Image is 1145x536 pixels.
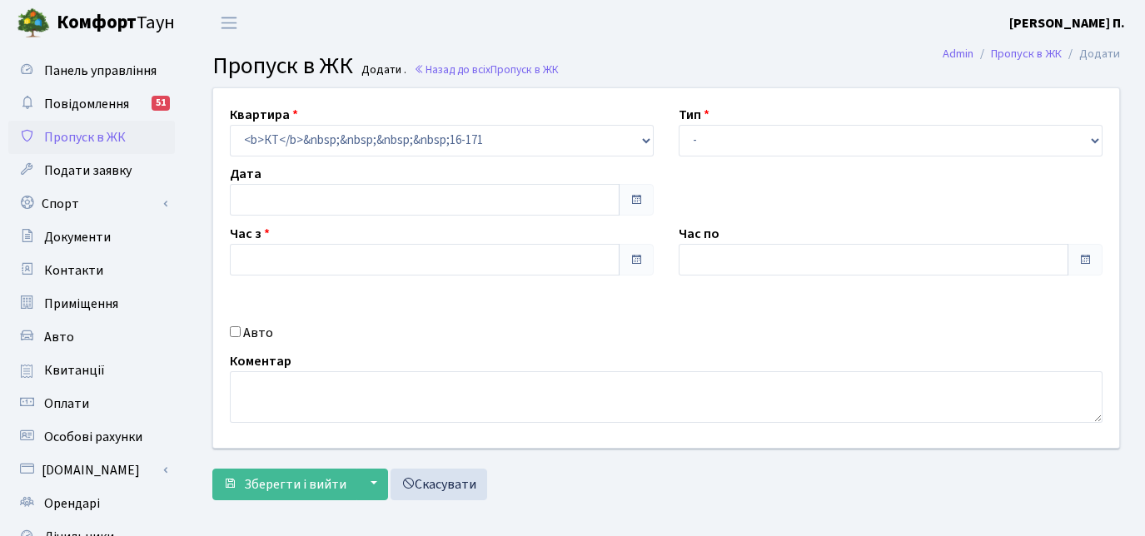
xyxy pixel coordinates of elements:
[44,62,157,80] span: Панель управління
[44,161,132,180] span: Подати заявку
[8,121,175,154] a: Пропуск в ЖК
[918,37,1145,72] nav: breadcrumb
[17,7,50,40] img: logo.png
[358,63,406,77] small: Додати .
[1062,45,1120,63] li: Додати
[8,187,175,221] a: Спорт
[244,475,346,494] span: Зберегти і вийти
[8,87,175,121] a: Повідомлення51
[230,164,261,184] label: Дата
[44,328,74,346] span: Авто
[208,9,250,37] button: Переключити навігацію
[57,9,137,36] b: Комфорт
[391,469,487,500] a: Скасувати
[490,62,559,77] span: Пропуск в ЖК
[44,261,103,280] span: Контакти
[44,428,142,446] span: Особові рахунки
[8,221,175,254] a: Документи
[8,420,175,454] a: Особові рахунки
[44,494,100,513] span: Орендарі
[44,228,111,246] span: Документи
[943,45,973,62] a: Admin
[8,154,175,187] a: Подати заявку
[8,287,175,320] a: Приміщення
[243,323,273,343] label: Авто
[414,62,559,77] a: Назад до всіхПропуск в ЖК
[991,45,1062,62] a: Пропуск в ЖК
[679,224,719,244] label: Час по
[8,254,175,287] a: Контакти
[230,224,270,244] label: Час з
[44,295,118,313] span: Приміщення
[212,49,353,82] span: Пропуск в ЖК
[8,454,175,487] a: [DOMAIN_NAME]
[57,9,175,37] span: Таун
[44,95,129,113] span: Повідомлення
[1009,14,1125,32] b: [PERSON_NAME] П.
[8,354,175,387] a: Квитанції
[1009,13,1125,33] a: [PERSON_NAME] П.
[8,487,175,520] a: Орендарі
[8,54,175,87] a: Панель управління
[212,469,357,500] button: Зберегти і вийти
[230,105,298,125] label: Квартира
[44,128,126,146] span: Пропуск в ЖК
[230,351,291,371] label: Коментар
[44,361,105,380] span: Квитанції
[8,387,175,420] a: Оплати
[679,105,709,125] label: Тип
[8,320,175,354] a: Авто
[152,96,170,111] div: 51
[44,395,89,413] span: Оплати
